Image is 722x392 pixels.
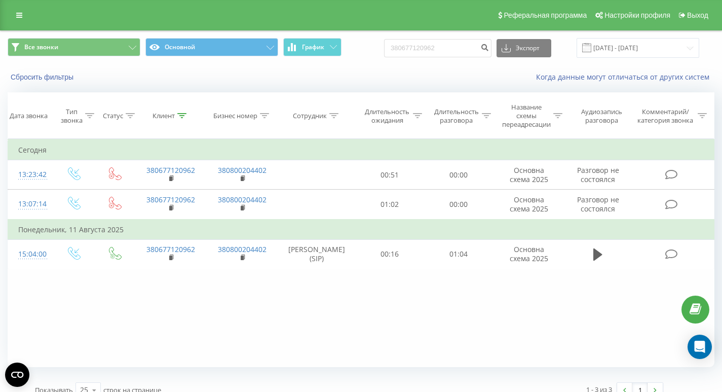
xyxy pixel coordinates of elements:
[493,239,565,269] td: Основна схема 2025
[8,220,714,240] td: Понедельник, 11 Августа 2025
[146,195,195,204] a: 380677120962
[218,165,267,175] a: 380800204402
[103,112,123,120] div: Статус
[536,72,714,82] a: Когда данные могут отличаться от других систем
[283,38,341,56] button: График
[145,38,278,56] button: Основной
[574,108,629,125] div: Аудиозапись разговора
[218,195,267,204] a: 380800204402
[355,239,424,269] td: 00:16
[18,244,42,264] div: 15:04:00
[153,112,175,120] div: Клиент
[8,73,79,82] button: Сбросить фильтры
[18,165,42,185] div: 13:23:42
[218,244,267,254] a: 380800204402
[604,11,670,19] span: Настройки профиля
[364,108,410,125] div: Длительность ожидания
[146,165,195,175] a: 380677120962
[424,160,493,190] td: 00:00
[493,190,565,220] td: Основна схема 2025
[384,39,491,57] input: Поиск по номеру
[213,112,257,120] div: Бизнес номер
[8,140,714,160] td: Сегодня
[5,363,29,387] button: Open CMP widget
[497,39,551,57] button: Экспорт
[636,108,695,125] div: Комментарий/категория звонка
[502,103,551,129] div: Название схемы переадресации
[302,44,324,51] span: График
[278,239,355,269] td: [PERSON_NAME] (SIP)
[355,190,424,220] td: 01:02
[8,38,140,56] button: Все звонки
[146,244,195,254] a: 380677120962
[61,108,83,125] div: Тип звонка
[687,11,708,19] span: Выход
[434,108,479,125] div: Длительность разговора
[577,195,619,213] span: Разговор не состоялся
[688,335,712,359] div: Open Intercom Messenger
[577,165,619,184] span: Разговор не состоялся
[293,112,327,120] div: Сотрудник
[504,11,587,19] span: Реферальная программа
[24,43,58,51] span: Все звонки
[10,112,48,120] div: Дата звонка
[355,160,424,190] td: 00:51
[493,160,565,190] td: Основна схема 2025
[424,239,493,269] td: 01:04
[424,190,493,220] td: 00:00
[18,194,42,214] div: 13:07:14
